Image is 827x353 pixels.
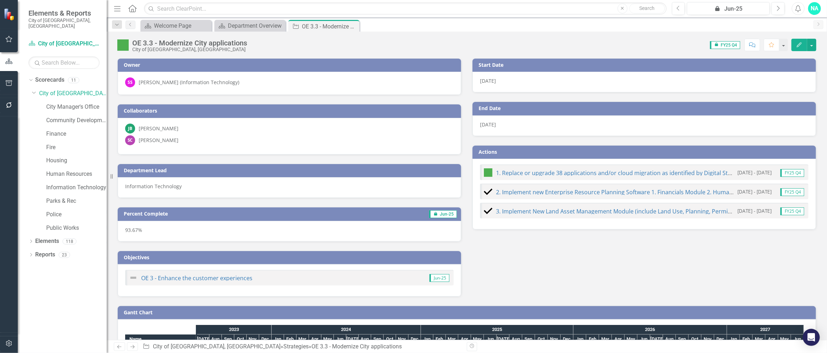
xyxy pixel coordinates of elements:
small: City of [GEOGRAPHIC_DATA], [GEOGRAPHIC_DATA] [28,17,100,29]
img: Complete [484,207,492,215]
div: » » [143,343,461,351]
div: Aug [509,335,522,344]
div: Apr [458,335,471,344]
a: Community Development [46,116,107,125]
div: Feb [433,335,446,344]
div: Sep [522,335,535,344]
span: FY25 Q4 [710,41,740,49]
div: Apr [612,335,625,344]
div: Oct [234,335,247,344]
div: [PERSON_NAME] (Information Technology) [139,79,239,86]
h3: Actions [479,149,812,154]
div: Jan [573,335,586,344]
span: Information Technology [125,183,182,190]
div: Aug [663,335,676,344]
div: Department Overview [228,21,284,30]
span: [DATE] [480,77,496,84]
div: Oct [535,335,548,344]
div: 2024 [272,325,421,334]
input: Search ClearPoint... [144,2,666,15]
div: 118 [63,238,76,244]
div: 2026 [573,325,727,334]
a: 1. Replace or upgrade 38 applications and/or cloud migration as identified by Digital Strategic P... [496,169,761,177]
div: NA [808,2,821,15]
a: Finance [46,130,107,138]
a: City Manager's Office [46,103,107,111]
div: Dec [561,335,573,344]
a: City of [GEOGRAPHIC_DATA], [GEOGRAPHIC_DATA] [153,343,281,350]
div: Open Intercom Messenger [803,329,820,346]
a: 3. Implement New Land Asset Management Module (include Land Use, Planning, Permitting) [496,207,742,215]
div: Name [125,335,196,343]
span: Elements & Reports [28,9,100,17]
small: [DATE] - [DATE] [737,207,772,214]
img: ClearPoint Strategy [4,8,16,21]
div: City of [GEOGRAPHIC_DATA], [GEOGRAPHIC_DATA] [132,47,247,52]
span: FY25 Q4 [780,207,804,215]
div: Sep [222,335,234,344]
div: Jun [334,335,346,344]
h3: Objectives [124,255,458,260]
div: 23 [59,252,70,258]
h3: Collaborators [124,108,458,113]
a: Fire [46,143,107,152]
div: SC [125,135,135,145]
div: Jan [421,335,433,344]
div: Jan [272,335,284,344]
h3: End Date [479,105,812,111]
a: Elements [35,237,59,245]
div: May [625,335,637,344]
h3: Owner [124,62,458,67]
div: OE 3.3 - Modernize City applications [132,39,247,47]
div: 2023 [197,325,272,334]
a: Public Works [46,224,107,232]
div: 2027 [727,325,804,334]
div: Jul [197,335,209,344]
div: OE 3.3 - Modernize City applications [302,22,358,31]
div: Jun [791,335,804,344]
div: Nov [247,335,259,344]
div: SS [125,77,135,87]
h3: Department Lead [124,168,458,173]
div: May [321,335,334,344]
div: Jun [484,335,497,344]
div: OE 3.3 - Modernize City applications [311,343,402,350]
div: JB [125,124,135,134]
div: Feb [586,335,599,344]
div: 2025 [421,325,573,334]
div: Dec [259,335,272,344]
div: [PERSON_NAME] [139,137,178,144]
div: Oct [384,335,396,344]
span: Jun-25 [429,274,449,282]
div: Jan [727,335,740,344]
a: City of [GEOGRAPHIC_DATA], [GEOGRAPHIC_DATA] [28,40,100,48]
div: Dec [409,335,421,344]
div: Sep [676,335,689,344]
a: Welcome Page [142,21,210,30]
div: Sep [371,335,384,344]
h3: Start Date [479,62,812,67]
div: Mar [753,335,765,344]
a: Information Technology [46,184,107,192]
div: Jul [497,335,509,344]
div: Apr [309,335,321,344]
span: [DATE] [480,121,496,128]
img: Not Defined [129,273,138,282]
a: Scorecards [35,76,64,84]
div: May [778,335,791,344]
div: Oct [689,335,701,344]
img: Complete [484,188,492,196]
a: Reports [35,251,55,259]
div: Aug [209,335,222,344]
h3: Percent Complete [124,211,326,216]
span: 93.67% [125,227,142,233]
div: 11 [68,77,79,83]
span: FY25 Q4 [780,188,804,196]
span: FY25 Q4 [780,169,804,177]
a: Department Overview [216,21,284,30]
div: [PERSON_NAME] [139,125,178,132]
div: Jun [637,335,650,344]
span: Jun-25 [429,210,457,218]
button: Jun-25 [687,2,770,15]
div: Dec [714,335,727,344]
